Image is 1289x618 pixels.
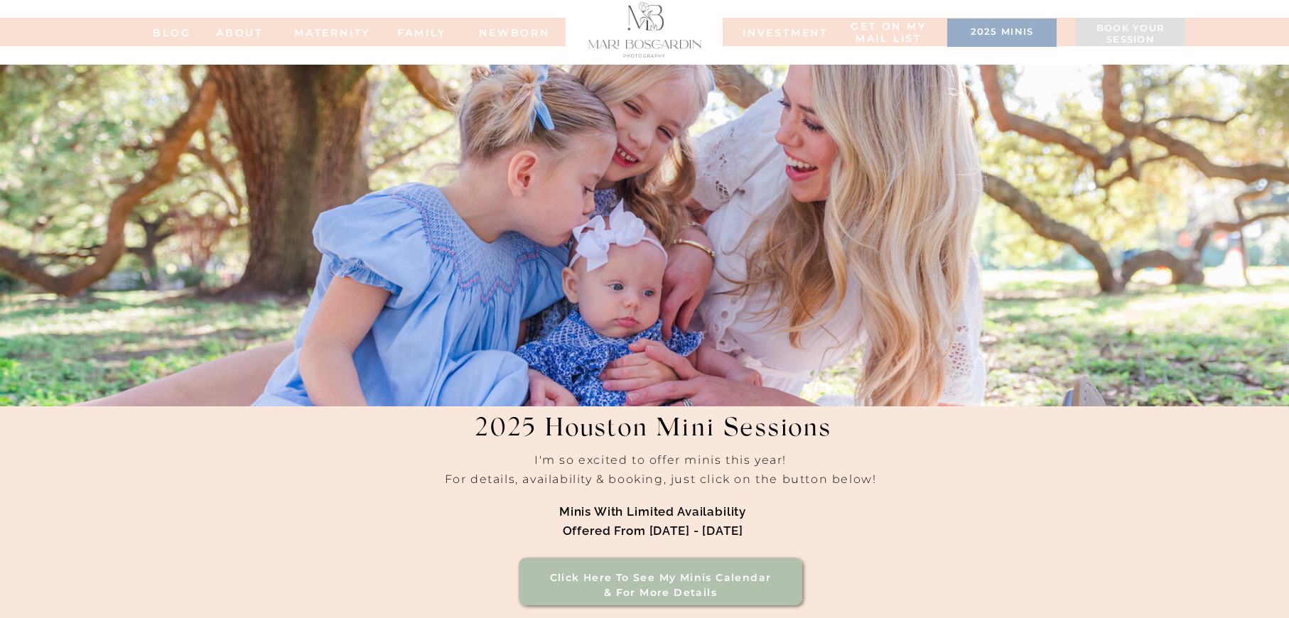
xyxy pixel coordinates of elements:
[539,570,782,601] h3: Click here to see my minis calendar & for more details
[200,27,279,37] a: ABOUT
[393,27,450,37] a: FAMILy
[848,21,929,45] a: Get on my MAIL list
[539,570,782,601] a: Click here to see my minis calendar& for more details
[144,27,200,37] a: BLOG
[313,450,1008,516] h2: I'm so excited to offer minis this year! For details, availability & booking, just click on the b...
[455,502,851,542] h1: Minis with limited availability offered from [DATE] - [DATE]
[294,27,351,37] a: MATERNITY
[954,26,1050,40] a: 2025 minis
[474,27,555,37] a: NEWBORN
[1083,23,1178,47] a: Book your session
[743,27,814,37] a: INVESTMENT
[434,415,872,461] h1: 2025 Houston Mini Sessions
